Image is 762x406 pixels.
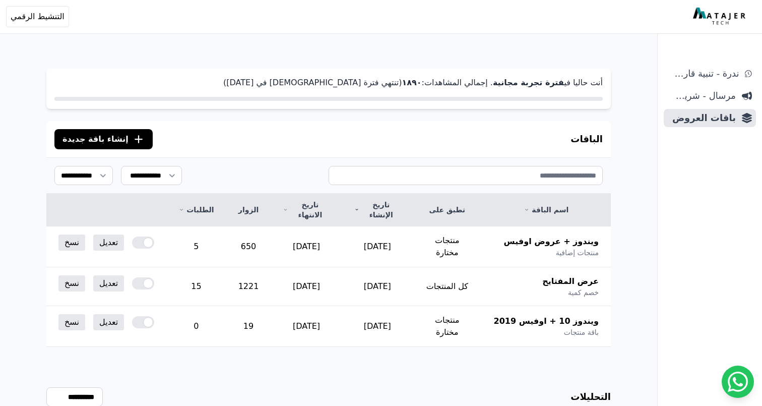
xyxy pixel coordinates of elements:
strong: فترة تجربة مجانية [493,78,564,87]
td: 1221 [226,267,271,306]
span: التنشيط الرقمي [11,11,65,23]
a: تاريخ الإنشاء [354,200,401,220]
th: الزوار [226,194,271,226]
td: كل المنتجات [413,267,482,306]
td: 19 [226,306,271,347]
a: تاريخ الانتهاء [283,200,330,220]
span: خصم كمية [568,287,599,298]
a: اسم الباقة [494,205,599,215]
a: تعديل [93,275,124,292]
span: ندرة - تنبية قارب علي النفاذ [668,67,739,81]
td: [DATE] [271,226,342,267]
td: منتجات مختارة [413,306,482,347]
td: 15 [166,267,226,306]
span: ويندوز 10 + اوفيس 2019 [494,315,599,327]
h3: الباقات [570,132,603,146]
span: ويندوز + عروض اوفيس [504,236,599,248]
span: منتجات إضافية [556,248,599,258]
td: 5 [166,226,226,267]
a: تعديل [93,314,124,330]
span: عرض المفتايح [542,275,599,287]
a: تعديل [93,235,124,251]
p: أنت حاليا في . إجمالي المشاهدات: (تنتهي فترة [DEMOGRAPHIC_DATA] في [DATE]) [54,77,603,89]
span: باقات العروض [668,111,736,125]
span: إنشاء باقة جديدة [62,133,129,145]
span: مرسال - شريط دعاية [668,89,736,103]
strong: ١٨٩۰ [402,78,421,87]
a: نسخ [58,275,85,292]
a: الطلبات [178,205,214,215]
button: إنشاء باقة جديدة [54,129,153,149]
a: نسخ [58,235,85,251]
td: [DATE] [271,267,342,306]
span: باقة منتجات [564,327,599,337]
a: نسخ [58,314,85,330]
td: [DATE] [342,226,413,267]
td: [DATE] [342,306,413,347]
td: [DATE] [342,267,413,306]
td: 650 [226,226,271,267]
td: منتجات مختارة [413,226,482,267]
button: التنشيط الرقمي [6,6,69,27]
td: 0 [166,306,226,347]
th: تطبق على [413,194,482,226]
img: MatajerTech Logo [693,8,748,26]
td: [DATE] [271,306,342,347]
h3: التحليلات [570,390,611,404]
